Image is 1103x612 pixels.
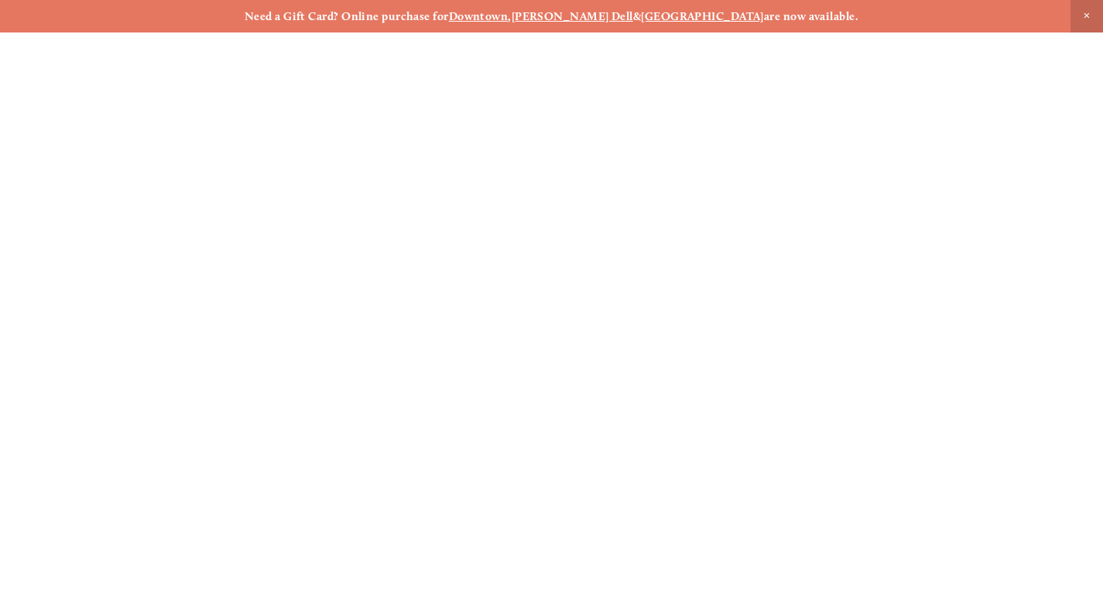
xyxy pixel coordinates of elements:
a: Downtown [449,9,509,23]
strong: are now available. [764,9,858,23]
a: [GEOGRAPHIC_DATA] [641,9,764,23]
strong: Need a Gift Card? Online purchase for [245,9,449,23]
strong: & [633,9,641,23]
a: [PERSON_NAME] Dell [512,9,633,23]
strong: , [508,9,511,23]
